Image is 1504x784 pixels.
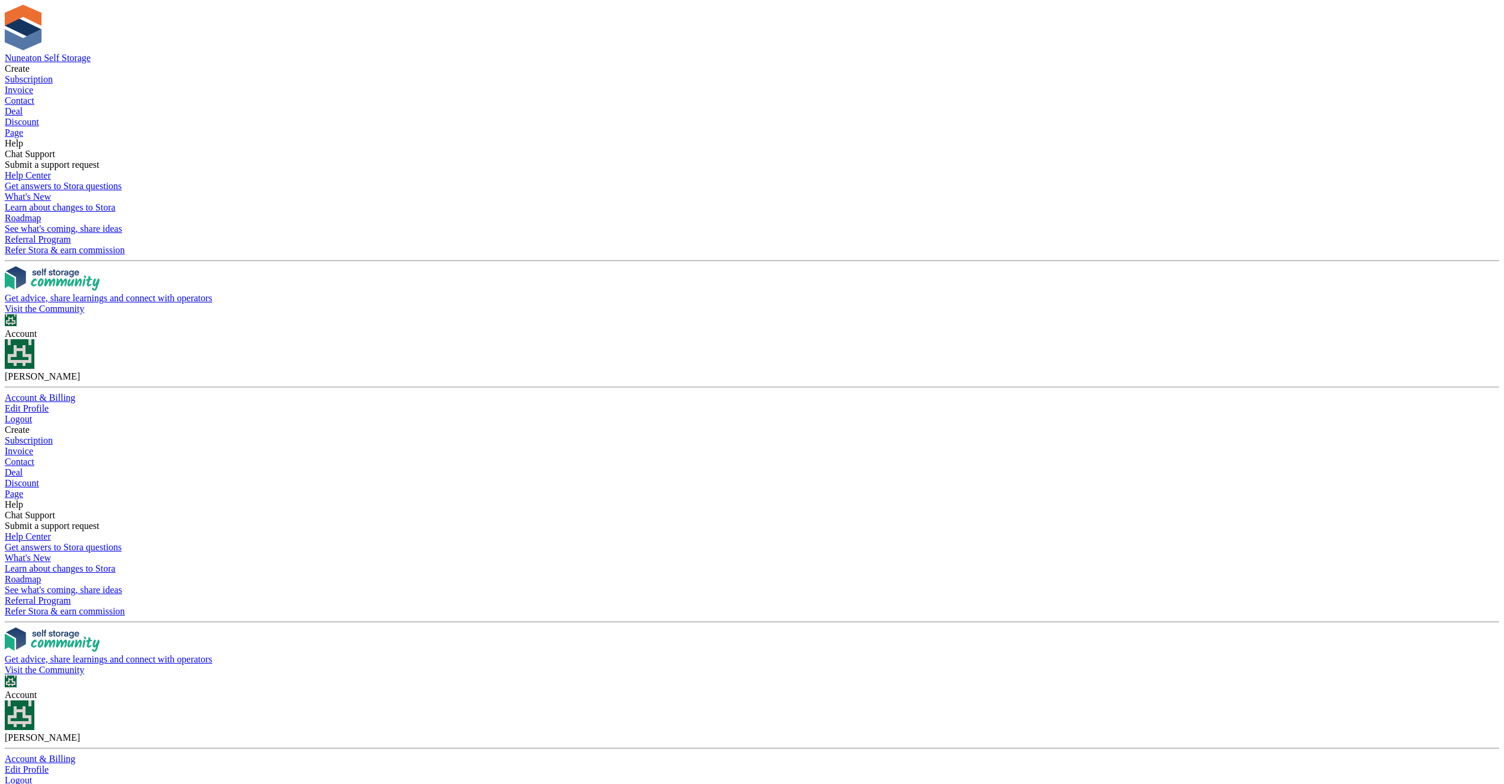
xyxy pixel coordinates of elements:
[5,403,1499,414] a: Edit Profile
[5,574,1499,595] a: Roadmap See what's coming, share ideas
[5,563,1499,574] div: Learn about changes to Stora
[5,192,51,202] span: What's New
[5,521,1499,531] div: Submit a support request
[5,160,1499,170] div: Submit a support request
[5,304,84,314] span: Visit the Community
[5,457,1499,467] a: Contact
[5,425,30,435] span: Create
[5,467,1499,478] a: Deal
[5,202,1499,213] div: Learn about changes to Stora
[5,510,55,520] span: Chat Support
[5,234,1499,256] a: Referral Program Refer Stora & earn commission
[5,106,1499,117] a: Deal
[5,764,1499,775] a: Edit Profile
[5,478,1499,489] a: Discount
[5,63,30,74] span: Create
[5,329,37,339] span: Account
[5,700,34,730] img: Amanda
[5,531,51,541] span: Help Center
[5,553,51,563] span: What's New
[5,95,1499,106] a: Contact
[5,314,17,326] img: Amanda
[5,393,1499,403] a: Account & Billing
[5,690,37,700] span: Account
[5,170,51,180] span: Help Center
[5,293,1499,304] div: Get advice, share learnings and connect with operators
[5,234,71,244] span: Referral Program
[5,489,1499,499] a: Page
[5,117,1499,128] a: Discount
[5,181,1499,192] div: Get answers to Stora questions
[5,138,23,148] span: Help
[5,170,1499,192] a: Help Center Get answers to Stora questions
[5,128,1499,138] a: Page
[5,414,1499,425] a: Logout
[5,266,100,291] img: community-logo-e120dcb29bea30313fccf008a00513ea5fe9ad107b9d62852cae38739ed8438e.svg
[5,732,1499,743] div: [PERSON_NAME]
[5,675,17,687] img: Amanda
[5,245,1499,256] div: Refer Stora & earn commission
[5,627,1499,675] a: Get advice, share learnings and connect with operators Visit the Community
[5,266,1499,314] a: Get advice, share learnings and connect with operators Visit the Community
[5,74,1499,85] a: Subscription
[5,213,41,223] span: Roadmap
[5,606,1499,617] div: Refer Stora & earn commission
[5,192,1499,213] a: What's New Learn about changes to Stora
[5,85,1499,95] a: Invoice
[5,149,55,159] span: Chat Support
[5,339,34,369] img: Amanda
[5,5,41,50] img: stora-icon-8386f47178a22dfd0bd8f6a31ec36ba5ce8667c1dd55bd0f319d3a0aa187defe.svg
[5,574,41,584] span: Roadmap
[5,224,1499,234] div: See what's coming, share ideas
[5,665,84,675] span: Visit the Community
[5,446,1499,457] a: Invoice
[5,553,1499,574] a: What's New Learn about changes to Stora
[5,371,1499,382] div: [PERSON_NAME]
[5,499,23,509] span: Help
[5,531,1499,553] a: Help Center Get answers to Stora questions
[5,213,1499,234] a: Roadmap See what's coming, share ideas
[5,595,71,605] span: Referral Program
[5,754,1499,764] a: Account & Billing
[5,435,1499,446] a: Subscription
[5,627,100,652] img: community-logo-e120dcb29bea30313fccf008a00513ea5fe9ad107b9d62852cae38739ed8438e.svg
[5,595,1499,617] a: Referral Program Refer Stora & earn commission
[5,585,1499,595] div: See what's coming, share ideas
[5,654,1499,665] div: Get advice, share learnings and connect with operators
[5,53,91,63] a: Nuneaton Self Storage
[5,542,1499,553] div: Get answers to Stora questions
